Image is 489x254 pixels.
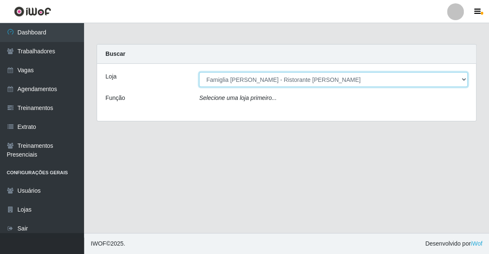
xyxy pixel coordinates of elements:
a: iWof [471,240,482,247]
strong: Buscar [105,50,125,57]
span: Desenvolvido por [425,239,482,248]
span: © 2025 . [91,239,125,248]
img: CoreUI Logo [14,6,51,17]
span: IWOF [91,240,106,247]
label: Loja [105,72,116,81]
label: Função [105,94,125,102]
i: Selecione uma loja primeiro... [199,94,276,101]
